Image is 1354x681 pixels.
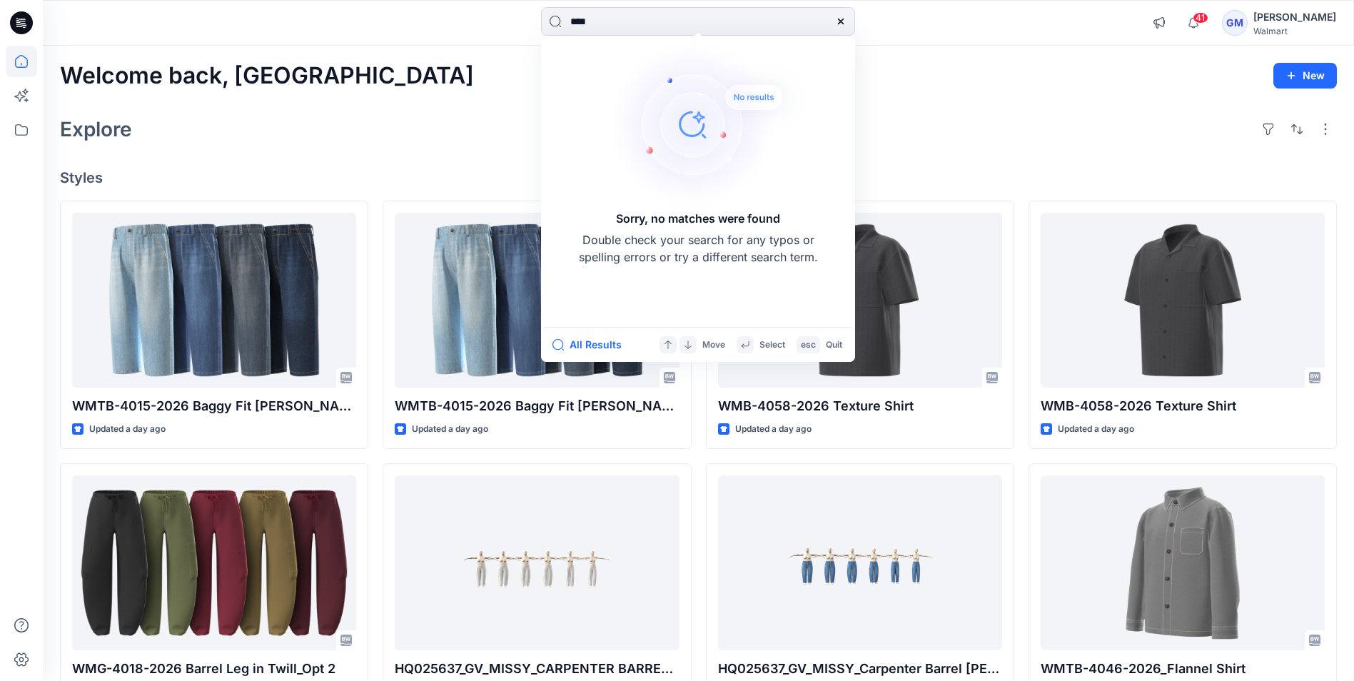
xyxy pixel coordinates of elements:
[395,659,679,679] p: HQ025637_GV_MISSY_CARPENTER BARREL [PERSON_NAME]
[801,338,816,353] p: esc
[72,396,356,416] p: WMTB-4015-2026 Baggy Fit [PERSON_NAME]-Opt 1A
[1041,396,1325,416] p: WMB-4058-2026 Texture Shirt
[72,475,356,650] a: WMG-4018-2026 Barrel Leg in Twill_Opt 2
[89,422,166,437] p: Updated a day ago
[1253,26,1336,36] div: Walmart
[395,396,679,416] p: WMTB-4015-2026 Baggy Fit [PERSON_NAME]-Opt 1A
[72,659,356,679] p: WMG-4018-2026 Barrel Leg in Twill_Opt 2
[735,422,812,437] p: Updated a day ago
[1058,422,1134,437] p: Updated a day ago
[718,475,1002,650] a: HQ025637_GV_MISSY_Carpenter Barrel Jean
[718,213,1002,388] a: WMB-4058-2026 Texture Shirt
[616,210,780,227] h5: Sorry, no matches were found
[826,338,842,353] p: Quit
[72,213,356,388] a: WMTB-4015-2026 Baggy Fit Jean-Opt 1A
[610,39,809,210] img: Sorry, no matches were found
[1222,10,1248,36] div: GM
[759,338,785,353] p: Select
[1253,9,1336,26] div: [PERSON_NAME]
[718,659,1002,679] p: HQ025637_GV_MISSY_Carpenter Barrel [PERSON_NAME]
[1041,213,1325,388] a: WMB-4058-2026 Texture Shirt
[60,169,1337,186] h4: Styles
[1273,63,1337,89] button: New
[1041,475,1325,650] a: WMTB-4046-2026_Flannel Shirt
[412,422,488,437] p: Updated a day ago
[1193,12,1208,24] span: 41
[552,336,631,353] button: All Results
[60,63,474,89] h2: Welcome back, [GEOGRAPHIC_DATA]
[702,338,725,353] p: Move
[395,475,679,650] a: HQ025637_GV_MISSY_CARPENTER BARREL JEAN
[577,231,819,266] p: Double check your search for any typos or spelling errors or try a different search term.
[1041,659,1325,679] p: WMTB-4046-2026_Flannel Shirt
[395,213,679,388] a: WMTB-4015-2026 Baggy Fit Jean-Opt 1A
[60,118,132,141] h2: Explore
[718,396,1002,416] p: WMB-4058-2026 Texture Shirt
